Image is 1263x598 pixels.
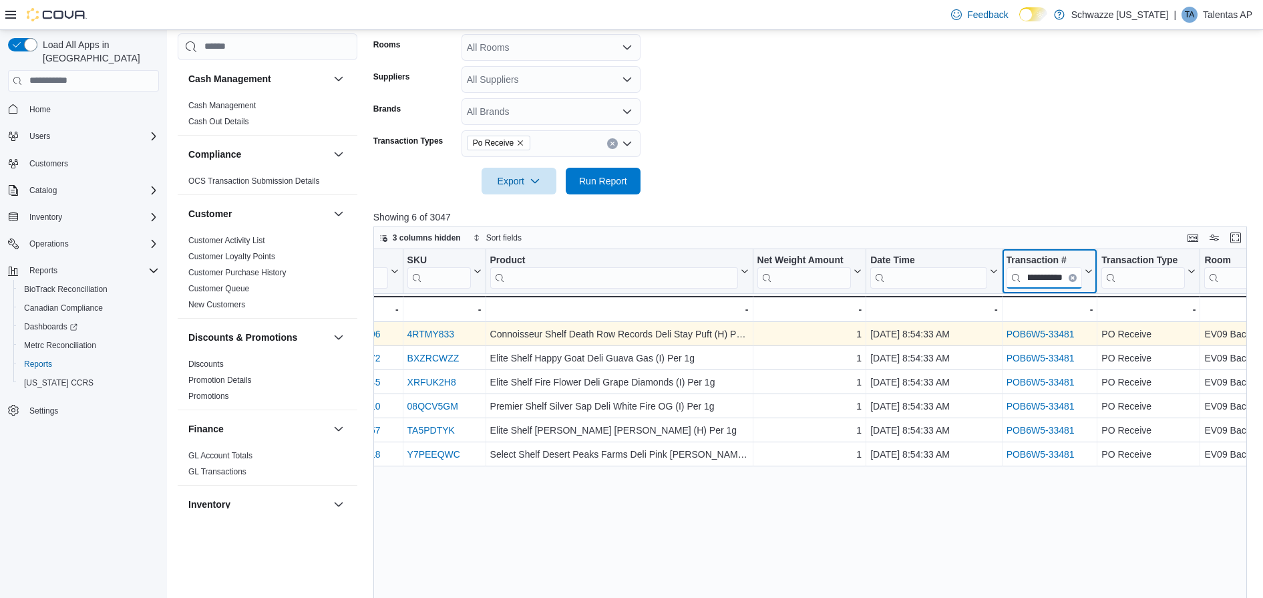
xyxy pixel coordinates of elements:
div: Transaction Type [1101,254,1185,267]
div: Product [490,254,737,267]
button: Reports [3,261,164,280]
a: Reports [19,356,57,372]
a: Dashboards [13,317,164,336]
div: Elite Shelf [PERSON_NAME] [PERSON_NAME] (H) Per 1g [490,422,748,438]
a: Metrc Reconciliation [19,337,102,353]
a: Y7PEEQWC [407,449,460,460]
button: Compliance [188,148,328,161]
p: | [1174,7,1176,23]
span: Po Receive [467,136,530,150]
button: Reports [24,263,63,279]
span: Catalog [24,182,159,198]
span: Customer Queue [188,283,249,294]
a: Customer Loyalty Points [188,252,275,261]
a: Settings [24,403,63,419]
span: Inventory [24,209,159,225]
a: Cash Out Details [188,117,249,126]
button: Run Report [566,168,641,194]
a: Canadian Compliance [19,300,108,316]
button: Discounts & Promotions [331,329,347,345]
div: Discounts & Promotions [178,356,357,410]
h3: Discounts & Promotions [188,331,297,344]
div: [DATE] 8:54:33 AM [870,446,997,462]
div: - [407,301,481,317]
p: Showing 6 of 3047 [373,210,1256,224]
span: Washington CCRS [19,375,159,391]
h3: Compliance [188,148,241,161]
span: Canadian Compliance [24,303,103,313]
button: Metrc Reconciliation [13,336,164,355]
button: Transaction #Clear input [1006,254,1093,288]
span: Dashboards [19,319,159,335]
a: POB6W5-33481 [1006,401,1074,412]
div: - [757,301,862,317]
button: Open list of options [622,106,633,117]
div: - [490,301,748,317]
a: TA5PDTYK [407,425,454,436]
span: New Customers [188,299,245,310]
span: Settings [29,406,58,416]
span: Inventory [29,212,62,222]
button: Catalog [3,181,164,200]
span: Canadian Compliance [19,300,159,316]
a: GL Account Totals [188,451,252,460]
div: Compliance [178,173,357,194]
button: Inventory [331,496,347,512]
a: Promotions [188,392,229,401]
a: 9876897643954372 [297,353,381,363]
span: Users [29,131,50,142]
button: Clear input [1069,273,1077,281]
div: Transaction # URL [1006,254,1082,288]
button: Inventory [3,208,164,227]
div: Date Time [870,254,986,267]
span: Reports [24,359,52,369]
a: XRFUK2H8 [407,377,456,388]
a: POB6W5-33481 [1006,353,1074,363]
span: Po Receive [473,136,514,150]
a: Dashboards [19,319,83,335]
button: Operations [3,235,164,253]
div: SKU [407,254,470,267]
span: Run Report [579,174,627,188]
div: PO Receive [1101,326,1196,342]
span: Customer Activity List [188,235,265,246]
span: [US_STATE] CCRS [24,378,94,388]
button: Users [24,128,55,144]
button: Reports [13,355,164,373]
a: Promotion Details [188,376,252,385]
button: Cash Management [331,71,347,87]
div: Date Time [870,254,986,288]
a: OCS Transaction Submission Details [188,176,320,186]
label: Rooms [373,39,401,50]
span: Sort fields [486,233,522,243]
div: Finance [178,448,357,485]
div: Package URL [297,254,388,288]
a: 0113811149327710 [297,401,381,412]
span: TA [1185,7,1194,23]
span: Customers [29,158,68,169]
div: 1 [757,422,862,438]
img: Cova [27,8,87,21]
button: Sort fields [468,230,527,246]
a: Customer Activity List [188,236,265,245]
button: Customers [3,154,164,173]
div: Premier Shelf Silver Sap Deli White Fire OG (I) Per 1g [490,398,748,414]
a: Customer Purchase History [188,268,287,277]
span: Settings [24,402,159,418]
div: 1 [757,374,862,390]
span: Feedback [967,8,1008,21]
div: PO Receive [1101,374,1196,390]
span: Customer Purchase History [188,267,287,278]
div: PO Receive [1101,350,1196,366]
div: PO Receive [1101,446,1196,462]
div: Elite Shelf Happy Goat Deli Guava Gas (I) Per 1g [490,350,748,366]
button: Export [482,168,556,194]
a: Discounts [188,359,224,369]
div: Net Weight Amount [757,254,851,288]
div: Product [490,254,737,288]
div: 1 [757,326,862,342]
button: Transaction Type [1101,254,1196,288]
div: - [297,301,399,317]
span: Cash Out Details [188,116,249,127]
